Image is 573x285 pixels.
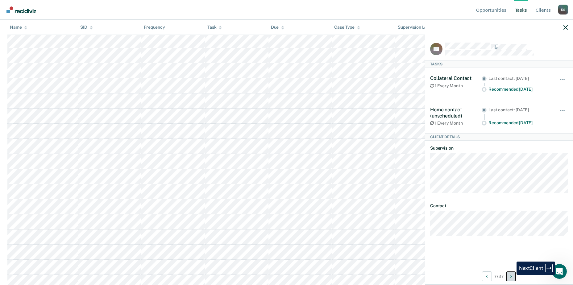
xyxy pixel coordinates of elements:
[334,25,360,30] div: Case Type
[425,133,573,141] div: Client Details
[488,76,550,81] div: Last contact: [DATE]
[430,75,482,81] div: Collateral Contact
[6,6,36,13] img: Recidiviz
[488,87,550,92] div: Recommended [DATE]
[10,25,27,30] div: Name
[430,146,568,151] dt: Supervision
[552,264,567,279] iframe: Intercom live chat
[430,203,568,209] dt: Contact
[271,25,284,30] div: Due
[430,83,482,89] div: 1 Every Month
[430,121,482,126] div: 1 Every Month
[488,120,550,126] div: Recommended [DATE]
[488,107,550,113] div: Last contact: [DATE]
[558,5,568,14] div: K S
[207,25,222,30] div: Task
[425,60,573,68] div: Tasks
[144,25,165,30] div: Frequency
[430,107,482,118] div: Home contact (unscheduled)
[482,271,492,281] button: Previous Client
[398,25,438,30] div: Supervision Level
[506,271,516,281] button: Next Client
[80,25,93,30] div: SID
[425,268,573,284] div: 7 / 37
[558,5,568,14] button: Profile dropdown button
